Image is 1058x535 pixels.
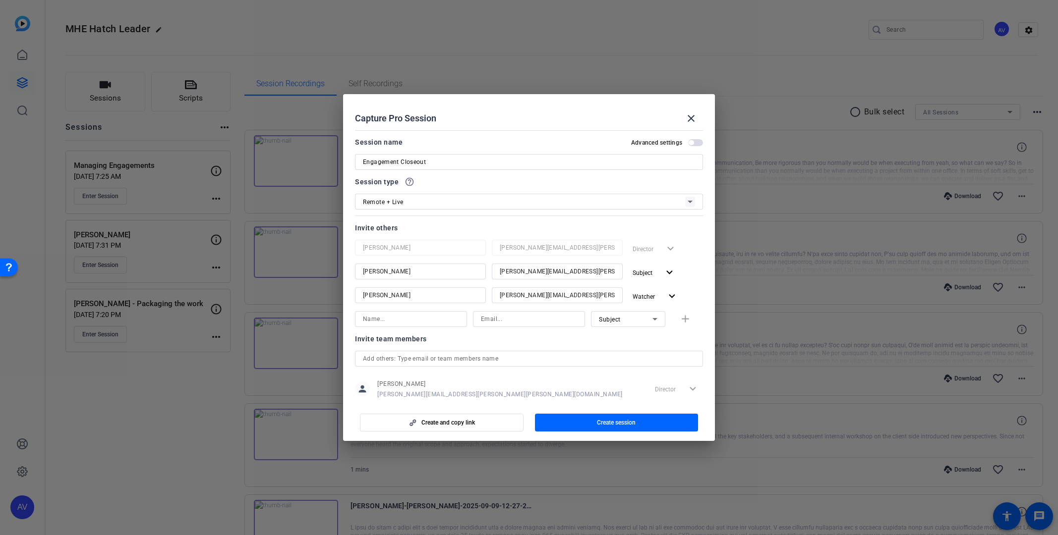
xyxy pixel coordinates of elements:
button: Watcher [629,287,682,305]
input: Name... [363,289,478,301]
input: Name... [363,242,478,254]
input: Name... [363,266,478,277]
button: Create and copy link [360,414,524,431]
mat-icon: person [355,381,370,396]
input: Add others: Type email or team members name [363,353,695,365]
input: Enter Session Name [363,156,695,168]
div: Invite others [355,222,703,234]
span: Watcher [633,293,655,300]
input: Name... [363,313,459,325]
span: Remote + Live [363,199,404,206]
input: Email... [500,242,615,254]
mat-icon: expand_more [666,290,678,303]
h2: Advanced settings [631,139,682,147]
mat-icon: help_outline [405,177,414,187]
input: Email... [481,313,577,325]
span: Subject [633,269,652,276]
span: Session type [355,176,399,188]
span: [PERSON_NAME] [377,380,623,388]
input: Email... [500,289,615,301]
div: Invite team members [355,333,703,345]
mat-icon: expand_more [663,267,676,279]
input: Email... [500,266,615,277]
button: Subject [629,264,680,281]
mat-icon: close [685,112,697,124]
div: Capture Pro Session [355,107,703,130]
span: Create and copy link [421,419,475,427]
span: Subject [599,316,621,323]
span: Create session [597,419,636,427]
span: [PERSON_NAME][EMAIL_ADDRESS][PERSON_NAME][PERSON_NAME][DOMAIN_NAME] [377,390,623,398]
div: Session name [355,136,403,148]
button: Create session [535,414,699,431]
